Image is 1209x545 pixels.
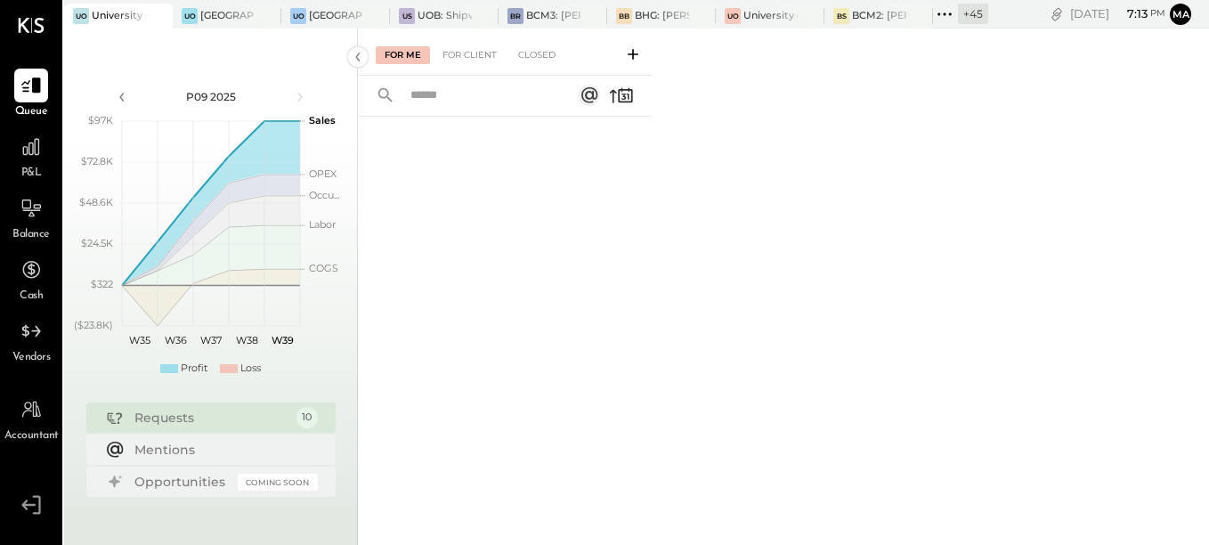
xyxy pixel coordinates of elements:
[635,9,689,23] div: BHG: [PERSON_NAME] Hospitality Group, LLC
[271,334,293,346] text: W39
[200,334,222,346] text: W37
[1048,4,1066,23] div: copy link
[725,8,741,24] div: Uo
[743,9,798,23] div: University of Beer Vacaville
[164,334,186,346] text: W36
[399,8,415,24] div: US
[1,253,61,305] a: Cash
[434,46,506,64] div: For Client
[4,428,59,444] span: Accountant
[134,473,229,491] div: Opportunities
[1112,5,1148,22] span: 7 : 13
[129,334,150,346] text: W35
[1,69,61,120] a: Queue
[290,8,306,24] div: Uo
[12,350,51,366] span: Vendors
[507,8,523,24] div: BR
[1070,5,1165,22] div: [DATE]
[181,362,207,376] div: Profit
[852,9,906,23] div: BCM2: [PERSON_NAME] American Cooking
[238,474,318,491] div: Coming Soon
[20,289,43,305] span: Cash
[92,9,146,23] div: University of Beer Rocklin
[91,278,113,290] text: $322
[616,8,632,24] div: BB
[1,191,61,243] a: Balance
[309,9,363,23] div: [GEOGRAPHIC_DATA][US_STATE]
[309,114,336,126] text: Sales
[12,227,50,243] span: Balance
[418,9,472,23] div: UOB: Shipwrecked Sacramento
[509,46,564,64] div: Closed
[958,4,988,24] div: + 45
[79,196,113,208] text: $48.6K
[21,166,42,182] span: P&L
[73,8,89,24] div: Uo
[134,441,309,459] div: Mentions
[526,9,580,23] div: BCM3: [PERSON_NAME] Westside Grill
[88,114,113,126] text: $97K
[81,237,113,249] text: $24.5K
[1,393,61,444] a: Accountant
[1170,4,1191,25] button: Ma
[235,334,257,346] text: W38
[81,155,113,167] text: $72.8K
[200,9,255,23] div: [GEOGRAPHIC_DATA]
[135,89,287,104] div: P09 2025
[74,319,113,331] text: ($23.8K)
[1,130,61,182] a: P&L
[134,409,288,427] div: Requests
[15,104,48,120] span: Queue
[309,218,336,231] text: Labor
[309,189,339,201] text: Occu...
[309,262,338,274] text: COGS
[376,46,430,64] div: For Me
[1,314,61,366] a: Vendors
[240,362,261,376] div: Loss
[309,167,337,180] text: OPEX
[1150,7,1165,20] span: pm
[833,8,849,24] div: BS
[182,8,198,24] div: Uo
[296,407,318,428] div: 10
